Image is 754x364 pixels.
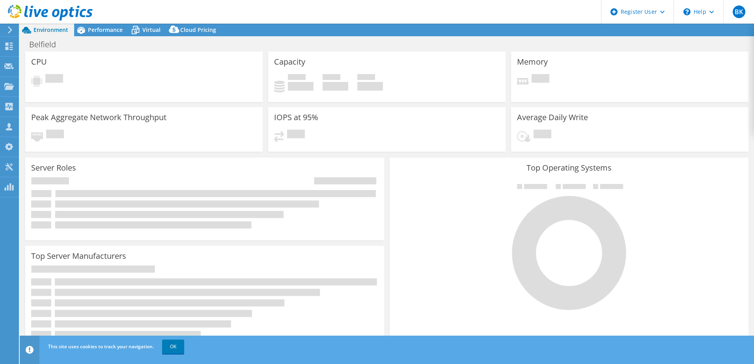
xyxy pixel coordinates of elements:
[31,163,76,172] h3: Server Roles
[288,74,306,82] span: Used
[45,74,63,85] span: Pending
[323,74,340,82] span: Free
[287,130,305,140] span: Pending
[733,6,745,18] span: BK
[532,74,549,85] span: Pending
[534,130,551,140] span: Pending
[323,82,348,91] h4: 0 GiB
[142,26,161,33] span: Virtual
[357,74,375,82] span: Total
[48,343,154,350] span: This site uses cookies to track your navigation.
[288,82,314,91] h4: 0 GiB
[26,40,68,49] h1: Belfield
[31,113,166,122] h3: Peak Aggregate Network Throughput
[683,8,691,15] svg: \n
[274,113,318,122] h3: IOPS at 95%
[517,113,588,122] h3: Average Daily Write
[274,58,305,66] h3: Capacity
[357,82,383,91] h4: 0 GiB
[162,340,184,354] a: OK
[46,130,64,140] span: Pending
[34,26,68,33] span: Environment
[88,26,123,33] span: Performance
[396,163,743,172] h3: Top Operating Systems
[180,26,216,33] span: Cloud Pricing
[31,252,126,260] h3: Top Server Manufacturers
[517,58,548,66] h3: Memory
[31,58,47,66] h3: CPU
